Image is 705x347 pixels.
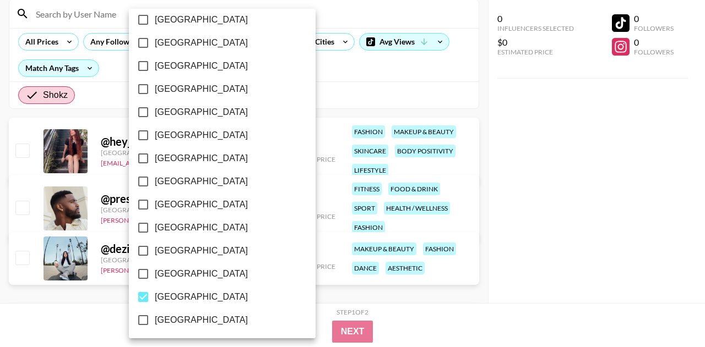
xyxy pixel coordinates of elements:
[155,36,248,49] span: [GEOGRAPHIC_DATA]
[155,129,248,142] span: [GEOGRAPHIC_DATA]
[155,244,248,257] span: [GEOGRAPHIC_DATA]
[155,313,248,327] span: [GEOGRAPHIC_DATA]
[155,152,248,165] span: [GEOGRAPHIC_DATA]
[155,198,248,211] span: [GEOGRAPHIC_DATA]
[155,221,248,234] span: [GEOGRAPHIC_DATA]
[155,13,248,26] span: [GEOGRAPHIC_DATA]
[155,106,248,119] span: [GEOGRAPHIC_DATA]
[155,59,248,73] span: [GEOGRAPHIC_DATA]
[155,175,248,188] span: [GEOGRAPHIC_DATA]
[155,267,248,280] span: [GEOGRAPHIC_DATA]
[155,290,248,304] span: [GEOGRAPHIC_DATA]
[650,292,692,334] iframe: Drift Widget Chat Controller
[155,82,248,96] span: [GEOGRAPHIC_DATA]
